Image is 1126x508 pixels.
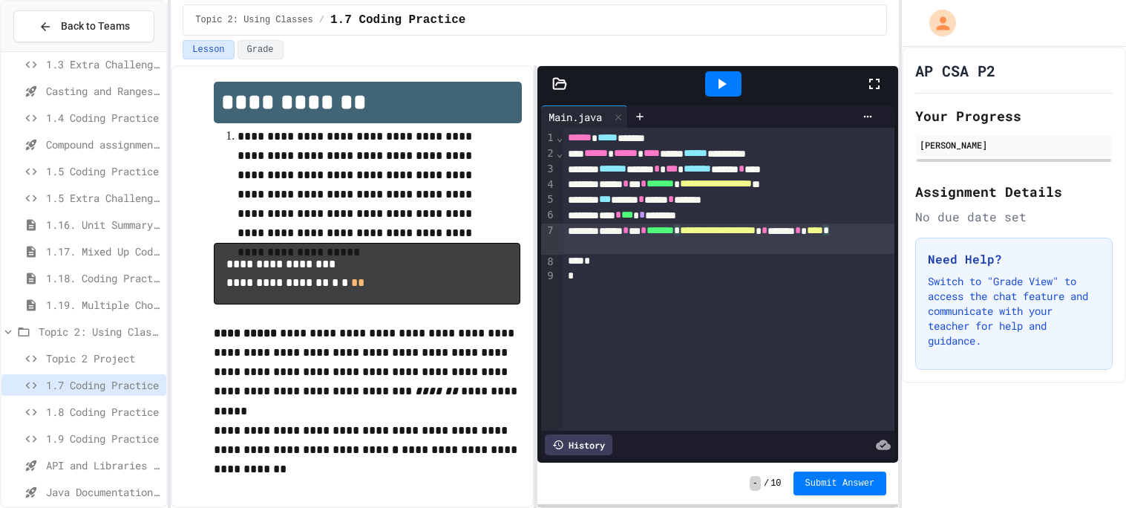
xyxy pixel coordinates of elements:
[541,105,628,128] div: Main.java
[915,208,1113,226] div: No due date set
[928,250,1100,268] h3: Need Help?
[915,60,995,81] h1: AP CSA P2
[770,478,781,489] span: 10
[46,484,160,500] span: Java Documentation with Comments - Topic 1.8
[764,478,769,489] span: /
[541,178,556,193] div: 4
[46,217,160,232] span: 1.16. Unit Summary 1a (1.1-1.6)
[914,6,960,40] div: My Account
[46,244,160,259] span: 1.17. Mixed Up Code Practice 1.1-1.6
[13,10,154,42] button: Back to Teams
[541,162,556,178] div: 3
[541,269,556,284] div: 9
[556,131,563,143] span: Fold line
[541,146,556,162] div: 2
[46,270,160,286] span: 1.18. Coding Practice 1a (1.1-1.6)
[46,137,160,152] span: Compound assignment operators - Quiz
[541,208,556,224] div: 6
[39,324,160,339] span: Topic 2: Using Classes
[46,377,160,393] span: 1.7 Coding Practice
[541,131,556,146] div: 1
[46,351,160,366] span: Topic 2 Project
[928,274,1100,348] p: Switch to "Grade View" to access the chat feature and communicate with your teacher for help and ...
[805,478,875,489] span: Submit Answer
[541,192,556,208] div: 5
[793,472,887,495] button: Submit Answer
[750,476,761,491] span: -
[46,431,160,446] span: 1.9 Coding Practice
[238,40,284,59] button: Grade
[556,147,563,159] span: Fold line
[46,297,160,313] span: 1.19. Multiple Choice Exercises for Unit 1a (1.1-1.6)
[61,19,130,34] span: Back to Teams
[46,457,160,473] span: API and Libraries - Topic 1.7
[46,404,160,420] span: 1.8 Coding Practice
[183,40,234,59] button: Lesson
[541,109,609,125] div: Main.java
[545,434,612,455] div: History
[46,56,160,72] span: 1.3 Extra Challenge Problem
[46,163,160,179] span: 1.5 Coding Practice
[46,83,160,99] span: Casting and Ranges of variables - Quiz
[541,224,556,255] div: 7
[319,14,324,26] span: /
[46,190,160,206] span: 1.5 Extra Challenge Problem
[46,110,160,126] span: 1.4 Coding Practice
[915,181,1113,202] h2: Assignment Details
[541,255,556,270] div: 8
[915,105,1113,126] h2: Your Progress
[195,14,312,26] span: Topic 2: Using Classes
[920,138,1108,152] div: [PERSON_NAME]
[330,11,465,29] span: 1.7 Coding Practice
